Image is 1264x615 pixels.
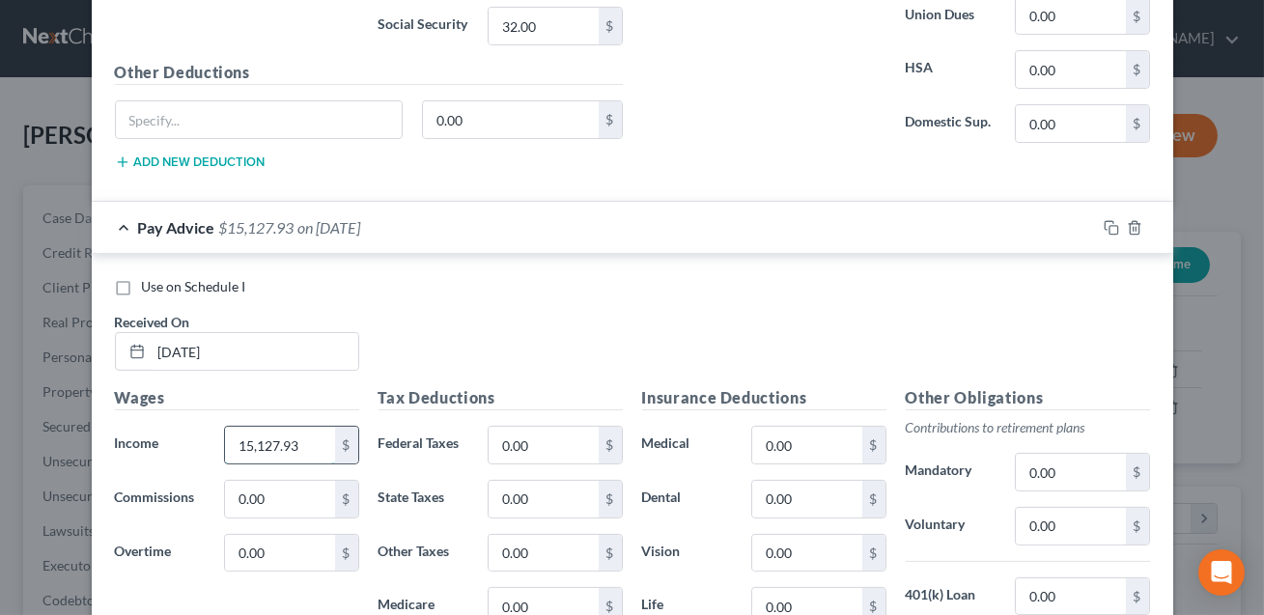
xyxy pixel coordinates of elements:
[138,218,215,237] span: Pay Advice
[1126,51,1149,88] div: $
[599,101,622,138] div: $
[906,418,1150,437] p: Contributions to retirement plans
[1016,51,1125,88] input: 0.00
[489,427,598,463] input: 0.00
[335,535,358,572] div: $
[862,535,885,572] div: $
[335,427,358,463] div: $
[896,104,1006,143] label: Domestic Sup.
[896,50,1006,89] label: HSA
[1016,454,1125,490] input: 0.00
[752,481,861,517] input: 0.00
[369,7,479,45] label: Social Security
[1198,549,1245,596] div: Open Intercom Messenger
[105,534,215,573] label: Overtime
[105,480,215,518] label: Commissions
[369,534,479,573] label: Other Taxes
[219,218,295,237] span: $15,127.93
[152,333,358,370] input: MM/DD/YYYY
[599,535,622,572] div: $
[115,61,623,85] h5: Other Deductions
[115,386,359,410] h5: Wages
[896,453,1006,491] label: Mandatory
[1016,105,1125,142] input: 0.00
[225,427,334,463] input: 0.00
[335,481,358,517] div: $
[489,8,598,44] input: 0.00
[632,426,743,464] label: Medical
[225,535,334,572] input: 0.00
[379,386,623,410] h5: Tax Deductions
[1126,578,1149,615] div: $
[642,386,886,410] h5: Insurance Deductions
[115,154,266,170] button: Add new deduction
[1016,508,1125,545] input: 0.00
[1126,454,1149,490] div: $
[862,481,885,517] div: $
[599,8,622,44] div: $
[489,481,598,517] input: 0.00
[115,434,159,451] span: Income
[142,278,246,294] span: Use on Schedule I
[632,480,743,518] label: Dental
[1126,508,1149,545] div: $
[115,314,190,330] span: Received On
[225,481,334,517] input: 0.00
[369,426,479,464] label: Federal Taxes
[423,101,599,138] input: 0.00
[116,101,403,138] input: Specify...
[599,427,622,463] div: $
[369,480,479,518] label: State Taxes
[1126,105,1149,142] div: $
[752,535,861,572] input: 0.00
[906,386,1150,410] h5: Other Obligations
[752,427,861,463] input: 0.00
[1016,578,1125,615] input: 0.00
[298,218,361,237] span: on [DATE]
[632,534,743,573] label: Vision
[896,507,1006,545] label: Voluntary
[489,535,598,572] input: 0.00
[599,481,622,517] div: $
[862,427,885,463] div: $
